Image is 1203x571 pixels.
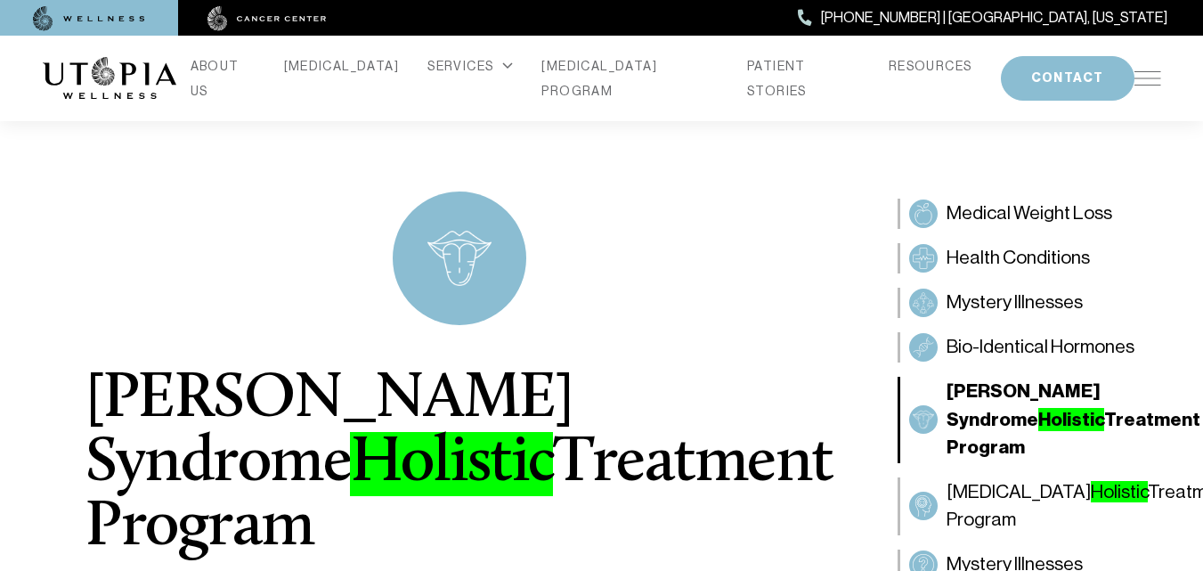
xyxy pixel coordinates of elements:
div: SERVICES [427,53,513,78]
em: Holistic [1091,481,1148,502]
h1: [PERSON_NAME] Syndrome Treatment Program [85,368,833,560]
img: icon [427,226,492,290]
img: cancer center [207,6,327,31]
span: [PHONE_NUMBER] | [GEOGRAPHIC_DATA], [US_STATE] [821,6,1167,29]
a: Bio-Identical HormonesBio-Identical Hormones [898,332,1161,363]
a: [MEDICAL_DATA] PROGRAM [541,53,719,103]
span: Medical Weight Loss [947,200,1112,228]
a: Mystery IllnessesMystery Illnesses [898,288,1161,318]
a: PATIENT STORIES [747,53,860,103]
em: Holistic [350,432,552,496]
a: ABOUT US [191,53,256,103]
img: wellness [33,6,145,31]
span: [PERSON_NAME] Syndrome Treatment Program [947,378,1200,462]
em: Holistic [1038,408,1104,431]
button: CONTACT [1001,56,1134,101]
img: Medical Weight Loss [913,203,934,224]
a: Medical Weight LossMedical Weight Loss [898,199,1161,229]
a: Dementia Holistic Treatment Program[MEDICAL_DATA]HolisticTreatment Program [898,477,1161,535]
a: [MEDICAL_DATA] [284,53,400,78]
span: Mystery Illnesses [947,289,1083,317]
img: logo [43,57,176,100]
img: Bio-Identical Hormones [913,337,934,358]
span: Bio-Identical Hormones [947,333,1134,362]
a: [PHONE_NUMBER] | [GEOGRAPHIC_DATA], [US_STATE] [798,6,1167,29]
img: Sjögren’s Syndrome Holistic Treatment Program [913,409,934,430]
a: Health ConditionsHealth Conditions [898,243,1161,273]
img: Dementia Holistic Treatment Program [913,495,934,517]
img: Mystery Illnesses [913,292,934,314]
img: icon-hamburger [1134,71,1161,86]
a: RESOURCES [889,53,972,78]
span: Health Conditions [947,244,1090,273]
a: Sjögren’s Syndrome Holistic Treatment Program[PERSON_NAME] SyndromeHolisticTreatment Program [898,377,1161,463]
img: Health Conditions [913,248,934,269]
